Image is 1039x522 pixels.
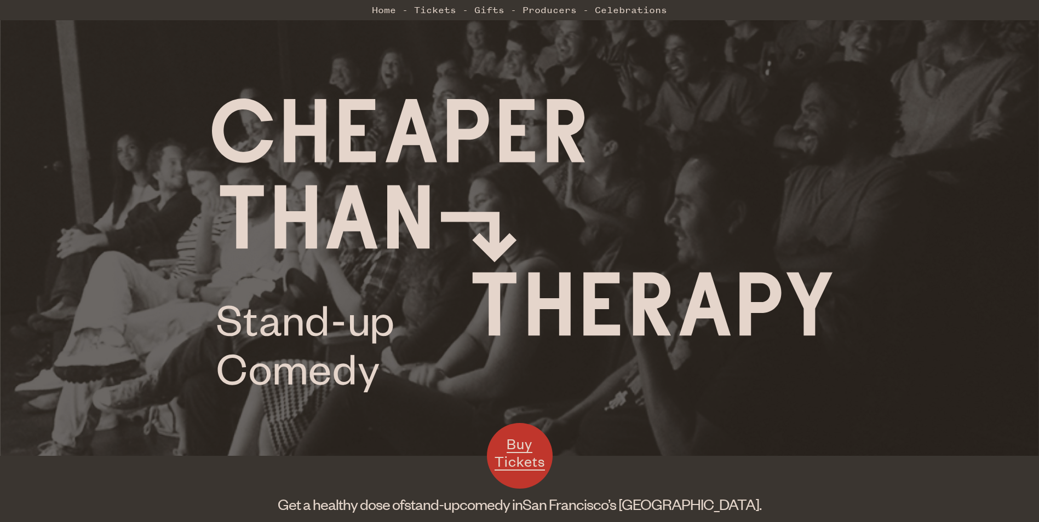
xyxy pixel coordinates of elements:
span: [GEOGRAPHIC_DATA]. [618,495,761,513]
h1: Get a healthy dose of comedy in [260,494,779,514]
span: San Francisco’s [523,495,616,513]
a: Buy Tickets [487,423,553,489]
img: Cheaper Than Therapy logo [212,98,832,392]
span: stand-up [404,495,460,513]
span: Buy Tickets [495,434,545,470]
